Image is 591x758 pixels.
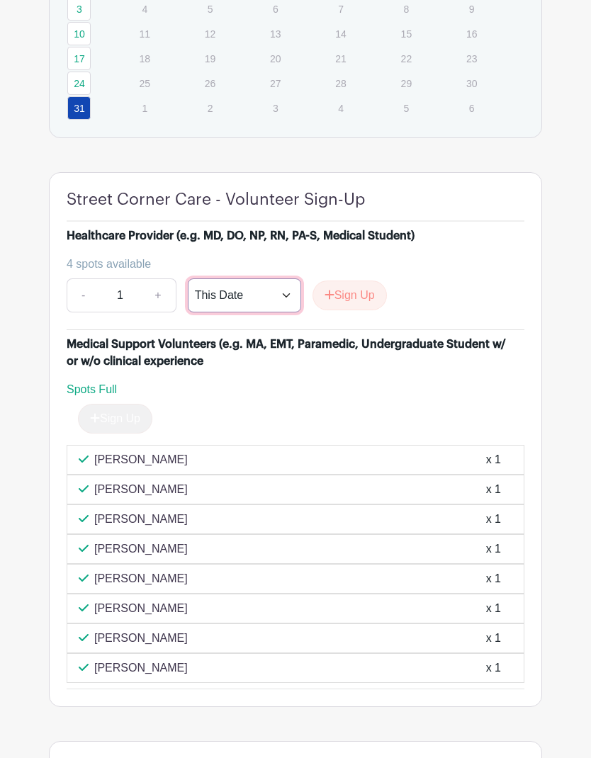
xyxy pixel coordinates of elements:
p: 12 [198,23,222,45]
p: 16 [460,23,483,45]
p: [PERSON_NAME] [94,481,188,498]
p: 25 [133,72,156,94]
div: x 1 [486,570,501,587]
p: 29 [394,72,417,94]
p: [PERSON_NAME] [94,451,188,468]
p: 19 [198,47,222,69]
p: 26 [198,72,222,94]
a: 17 [67,47,91,70]
div: x 1 [486,630,501,647]
p: 21 [329,47,352,69]
div: x 1 [486,660,501,677]
a: 24 [67,72,91,95]
p: [PERSON_NAME] [94,630,188,647]
div: x 1 [486,451,501,468]
h4: Street Corner Care - Volunteer Sign-Up [67,190,365,209]
p: 23 [460,47,483,69]
p: 18 [133,47,156,69]
p: 5 [394,97,417,119]
div: Medical Support Volunteers (e.g. MA, EMT, Paramedic, Undergraduate Student w/ or w/o clinical exp... [67,336,519,370]
p: 22 [394,47,417,69]
div: 4 spots available [67,256,513,273]
p: 30 [460,72,483,94]
p: 28 [329,72,352,94]
a: + [140,278,176,312]
span: Spots Full [67,383,117,395]
p: 2 [198,97,222,119]
p: 20 [264,47,287,69]
a: 10 [67,22,91,45]
div: x 1 [486,600,501,617]
div: x 1 [486,541,501,558]
p: 6 [460,97,483,119]
a: 31 [67,96,91,120]
p: 4 [329,97,352,119]
p: [PERSON_NAME] [94,600,188,617]
p: 3 [264,97,287,119]
div: Healthcare Provider (e.g. MD, DO, NP, RN, PA-S, Medical Student) [67,227,415,244]
p: 1 [133,97,156,119]
p: 14 [329,23,352,45]
p: [PERSON_NAME] [94,660,188,677]
div: x 1 [486,481,501,498]
p: 15 [394,23,417,45]
button: Sign Up [313,281,387,310]
p: [PERSON_NAME] [94,570,188,587]
a: - [67,278,99,312]
div: x 1 [486,511,501,528]
p: 13 [264,23,287,45]
p: 11 [133,23,156,45]
p: 27 [264,72,287,94]
p: [PERSON_NAME] [94,541,188,558]
p: [PERSON_NAME] [94,511,188,528]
